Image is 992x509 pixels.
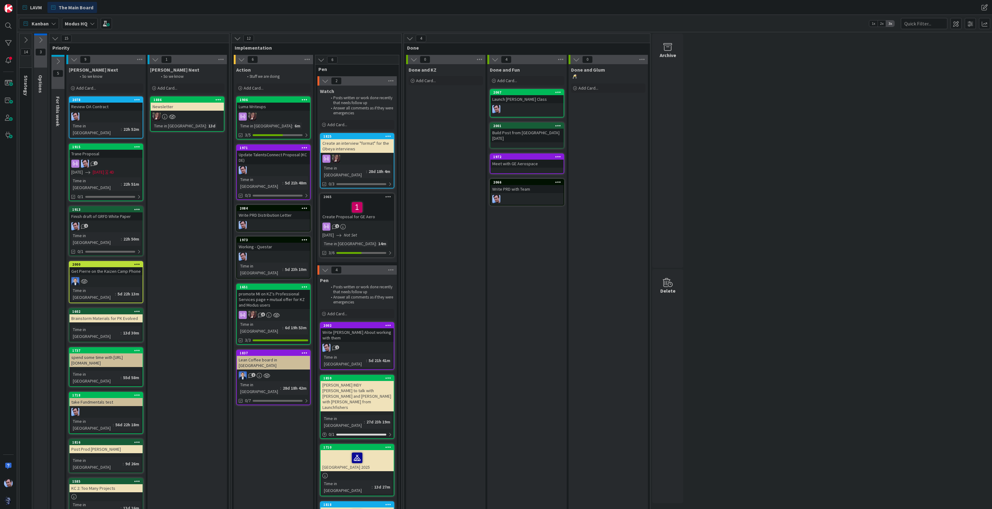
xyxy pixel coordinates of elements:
[72,98,143,102] div: 2078
[490,90,564,95] div: 2067
[251,373,255,377] span: 1
[239,166,247,174] img: JB
[151,103,224,111] div: Newsletter
[493,155,564,159] div: 1972
[121,126,122,133] span: :
[122,330,141,336] div: 13d 30m
[69,267,143,275] div: Get Pierre on the Kaizen Camp Phone
[69,484,143,492] div: KC 2: Too Many Projects
[71,287,115,301] div: Time in [GEOGRAPHIC_DATA]
[151,97,224,103] div: 1886
[72,262,143,267] div: 2000
[69,348,143,367] div: 1737spend some time with [URL][DOMAIN_NAME]
[283,179,308,186] div: 5d 21h 48m
[322,480,372,494] div: Time in [GEOGRAPHIC_DATA]
[72,479,143,484] div: 1585
[53,70,63,77] span: 5
[239,122,292,129] div: Time in [GEOGRAPHIC_DATA]
[69,479,143,492] div: 1585KC 2: Too Many Projects
[321,445,394,471] div: 1710[GEOGRAPHIC_DATA] 2025
[69,392,143,406] div: 1718take Fundmentals test
[69,398,143,406] div: take Fundmentals test
[493,180,564,184] div: 2066
[407,45,642,51] span: Done
[122,374,141,381] div: 55d 58m
[236,67,251,73] span: Action
[490,90,564,103] div: 2067Launch [PERSON_NAME] Class
[69,207,143,212] div: 1913
[237,221,310,229] div: JB
[323,502,394,507] div: 1818
[72,440,143,445] div: 1816
[321,375,394,381] div: 1859
[121,374,122,381] span: :
[321,139,394,153] div: Create an interview "format" for the Obeya interviews
[322,232,334,238] span: [DATE]
[245,132,251,138] span: 3/5
[71,277,79,285] img: DP
[69,212,143,220] div: Finish draft of GRFD White Paper
[237,243,310,251] div: Working - Questar
[52,45,221,51] span: Priority
[247,56,258,63] span: 6
[157,74,224,79] li: So we know
[69,97,143,111] div: 2078Review OA Contract
[490,154,564,168] div: 1972Meet with GE Aerospace
[582,56,593,63] span: 0
[4,4,13,13] img: Visit kanbanzone.com
[76,85,96,91] span: Add Card...
[69,440,143,453] div: 1816Post Prod [PERSON_NAME]
[321,194,394,221] div: 2065Create Proposal for GE Aero
[490,67,520,73] span: Done and Fun
[161,56,172,63] span: 1
[237,145,310,164] div: 1971Update TalentsConnect Proposal (KC DE)
[153,122,206,129] div: Time in [GEOGRAPHIC_DATA]
[122,126,141,133] div: 22h 52m
[245,192,251,199] span: 0/3
[321,381,394,411] div: [PERSON_NAME] INDY [PERSON_NAME] to talk with [PERSON_NAME] and [PERSON_NAME] with [PERSON_NAME] ...
[237,206,310,211] div: 2084
[367,357,392,364] div: 5d 21h 41m
[492,105,500,113] img: JB
[71,326,121,340] div: Time in [GEOGRAPHIC_DATA]
[244,74,310,79] li: Stuff we are doing
[248,311,256,319] img: TD
[335,345,339,349] span: 1
[69,440,143,445] div: 1816
[280,385,281,392] span: :
[38,75,44,93] span: Options
[239,221,247,229] img: JB
[69,113,143,121] div: JB
[59,4,93,11] span: The Main Board
[237,356,310,370] div: Lean Coffee board in [GEOGRAPHIC_DATA]
[365,418,392,425] div: 27d 23h 19m
[245,397,251,404] span: 0/7
[72,207,143,212] div: 1913
[366,168,367,175] span: :
[320,88,334,94] span: Watch
[20,48,31,56] span: 14
[327,56,338,64] span: 6
[490,179,564,185] div: 2066
[571,67,605,73] span: Done and Glum
[331,266,342,274] span: 4
[69,348,143,353] div: 1737
[47,2,97,13] a: The Main Board
[113,421,114,428] span: :
[71,122,121,136] div: Time in [GEOGRAPHIC_DATA]
[23,75,29,95] span: Strategy
[901,18,947,29] input: Quick Filter...
[237,290,310,309] div: promote MI on KZ's Professional Services page + mutual offer for KZ and Modus users
[244,85,263,91] span: Add Card...
[35,48,46,56] span: 3
[237,371,310,379] div: DP
[69,314,143,322] div: Brainstorm Materials for PK Evolved
[69,262,143,275] div: 2000Get Pierre on the Kaizen Camp Phone
[239,253,247,261] img: JB
[71,457,123,471] div: Time in [GEOGRAPHIC_DATA]
[237,237,310,243] div: 1973
[409,67,436,73] span: Done and KZ
[578,85,598,91] span: Add Card...
[69,392,143,398] div: 1718
[497,78,517,83] span: Add Card...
